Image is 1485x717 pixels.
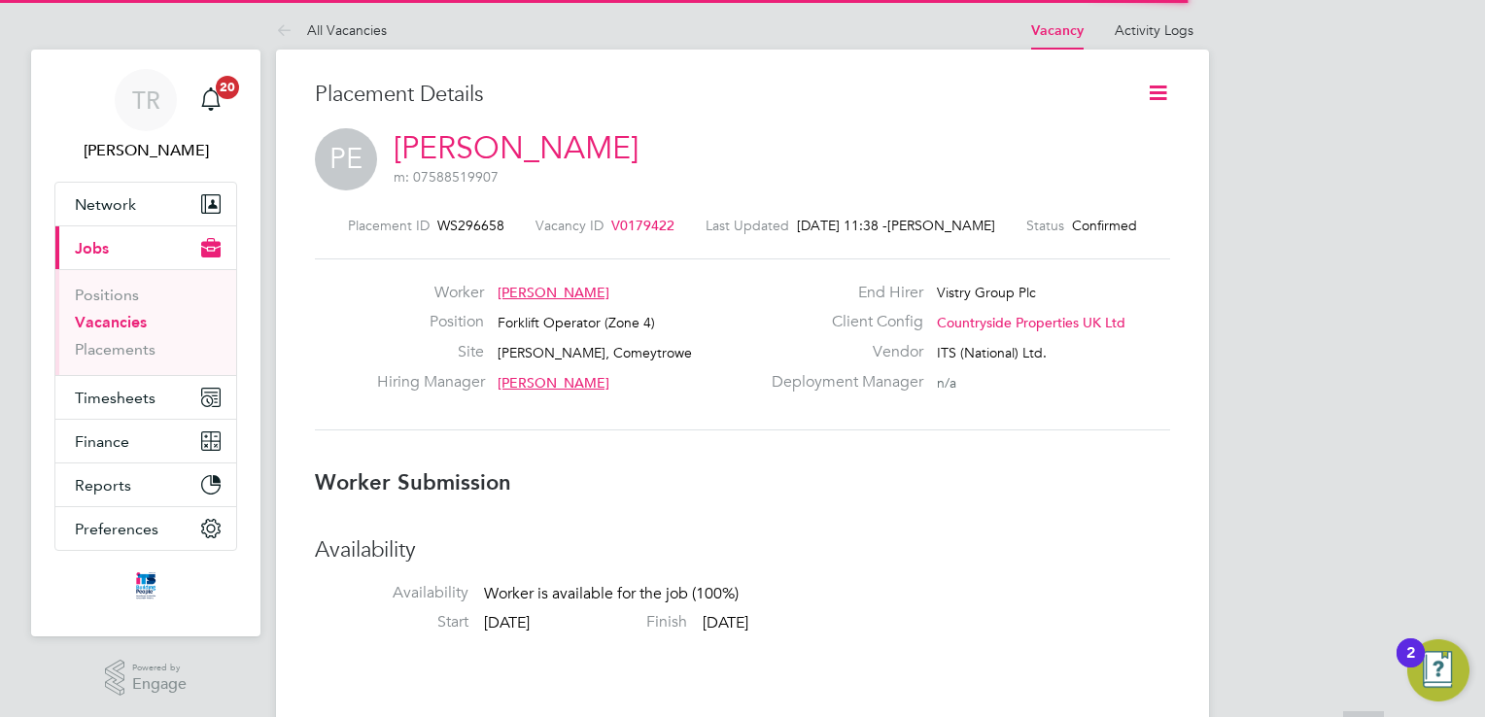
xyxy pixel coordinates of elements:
label: Availability [315,583,468,603]
a: [PERSON_NAME] [394,129,639,167]
span: Jobs [75,239,109,257]
label: Client Config [760,312,923,332]
span: Vistry Group Plc [937,284,1036,301]
label: Position [377,312,484,332]
span: m: 07588519907 [394,168,499,186]
label: Finish [534,612,687,632]
span: Tanya Rowse [54,139,237,162]
span: [DATE] [703,613,748,632]
button: Network [55,183,236,225]
a: Vacancies [75,313,147,331]
a: Powered byEngage [105,660,188,697]
button: Preferences [55,507,236,550]
label: Site [377,342,484,362]
span: 20 [216,76,239,99]
span: [DATE] [484,613,530,632]
label: Vacancy ID [535,217,604,234]
b: Worker Submission [315,469,511,495]
span: Worker is available for the job (100%) [484,584,739,603]
span: Timesheets [75,389,155,407]
span: Reports [75,476,131,495]
button: Timesheets [55,376,236,419]
label: Vendor [760,342,923,362]
h3: Availability [315,536,1170,564]
span: [DATE] 11:38 - [797,217,887,234]
label: Last Updated [706,217,789,234]
span: Countryside Properties UK Ltd [937,314,1125,331]
button: Jobs [55,226,236,269]
a: All Vacancies [276,21,387,39]
a: Placements [75,340,155,358]
a: TR[PERSON_NAME] [54,69,237,162]
a: Vacancy [1031,22,1084,39]
label: Deployment Manager [760,372,923,393]
a: 20 [191,69,230,131]
label: End Hirer [760,283,923,303]
div: 2 [1406,653,1415,678]
span: WS296658 [437,217,504,234]
a: Positions [75,286,139,304]
span: Forklift Operator (Zone 4) [498,314,655,331]
span: Confirmed [1072,217,1137,234]
span: [PERSON_NAME] [498,374,609,392]
span: [PERSON_NAME] [887,217,995,234]
img: itsconstruction-logo-retina.png [132,570,159,601]
div: Jobs [55,269,236,375]
a: Go to home page [54,570,237,601]
span: [PERSON_NAME] [498,284,609,301]
span: n/a [937,374,956,392]
nav: Main navigation [31,50,260,636]
label: Placement ID [348,217,430,234]
button: Open Resource Center, 2 new notifications [1407,639,1469,701]
span: TR [132,87,160,113]
span: Finance [75,432,129,451]
span: PE [315,128,377,190]
span: ITS (National) Ltd. [937,344,1047,361]
label: Status [1026,217,1064,234]
span: Engage [132,676,187,693]
h3: Placement Details [315,81,1117,109]
label: Start [315,612,468,632]
button: Reports [55,463,236,506]
span: Network [75,195,136,214]
a: Activity Logs [1115,21,1193,39]
span: [PERSON_NAME], Comeytrowe [498,344,692,361]
label: Hiring Manager [377,372,484,393]
span: V0179422 [611,217,674,234]
button: Finance [55,420,236,462]
span: Preferences [75,520,158,538]
label: Worker [377,283,484,303]
span: Powered by [132,660,187,676]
